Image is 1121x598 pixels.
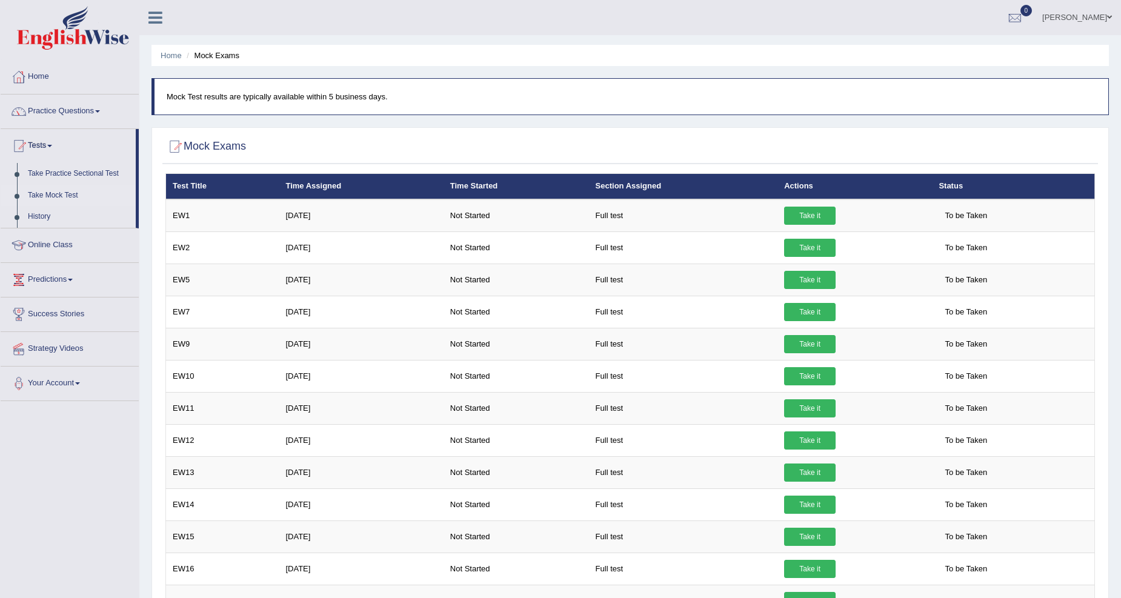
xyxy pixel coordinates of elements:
[589,456,778,488] td: Full test
[1,60,139,90] a: Home
[589,328,778,360] td: Full test
[279,553,443,585] td: [DATE]
[784,271,836,289] a: Take it
[444,424,589,456] td: Not Started
[444,456,589,488] td: Not Started
[22,206,136,228] a: History
[939,239,993,257] span: To be Taken
[589,520,778,553] td: Full test
[589,231,778,264] td: Full test
[784,207,836,225] a: Take it
[589,424,778,456] td: Full test
[166,328,279,360] td: EW9
[165,138,246,156] h2: Mock Exams
[166,199,279,232] td: EW1
[939,367,993,385] span: To be Taken
[444,264,589,296] td: Not Started
[22,163,136,185] a: Take Practice Sectional Test
[784,303,836,321] a: Take it
[166,424,279,456] td: EW12
[589,199,778,232] td: Full test
[589,174,778,199] th: Section Assigned
[444,392,589,424] td: Not Started
[444,174,589,199] th: Time Started
[166,231,279,264] td: EW2
[166,520,279,553] td: EW15
[589,488,778,520] td: Full test
[279,199,443,232] td: [DATE]
[1,297,139,328] a: Success Stories
[589,392,778,424] td: Full test
[444,488,589,520] td: Not Started
[589,553,778,585] td: Full test
[939,496,993,514] span: To be Taken
[1,95,139,125] a: Practice Questions
[589,360,778,392] td: Full test
[784,560,836,578] a: Take it
[784,431,836,450] a: Take it
[279,520,443,553] td: [DATE]
[939,303,993,321] span: To be Taken
[444,553,589,585] td: Not Started
[939,207,993,225] span: To be Taken
[184,50,239,61] li: Mock Exams
[777,174,932,199] th: Actions
[784,496,836,514] a: Take it
[279,456,443,488] td: [DATE]
[784,528,836,546] a: Take it
[784,367,836,385] a: Take it
[939,335,993,353] span: To be Taken
[939,560,993,578] span: To be Taken
[167,91,1096,102] p: Mock Test results are typically available within 5 business days.
[939,463,993,482] span: To be Taken
[279,392,443,424] td: [DATE]
[1020,5,1033,16] span: 0
[1,367,139,397] a: Your Account
[166,456,279,488] td: EW13
[939,271,993,289] span: To be Taken
[444,328,589,360] td: Not Started
[161,51,182,60] a: Home
[589,264,778,296] td: Full test
[444,231,589,264] td: Not Started
[939,431,993,450] span: To be Taken
[1,129,136,159] a: Tests
[784,239,836,257] a: Take it
[1,228,139,259] a: Online Class
[166,392,279,424] td: EW11
[444,199,589,232] td: Not Started
[784,399,836,417] a: Take it
[444,360,589,392] td: Not Started
[279,424,443,456] td: [DATE]
[166,264,279,296] td: EW5
[279,174,443,199] th: Time Assigned
[166,360,279,392] td: EW10
[279,360,443,392] td: [DATE]
[279,264,443,296] td: [DATE]
[444,296,589,328] td: Not Started
[589,296,778,328] td: Full test
[166,488,279,520] td: EW14
[784,335,836,353] a: Take it
[444,520,589,553] td: Not Started
[1,332,139,362] a: Strategy Videos
[279,488,443,520] td: [DATE]
[166,553,279,585] td: EW16
[939,528,993,546] span: To be Taken
[279,231,443,264] td: [DATE]
[1,263,139,293] a: Predictions
[279,296,443,328] td: [DATE]
[939,399,993,417] span: To be Taken
[22,185,136,207] a: Take Mock Test
[784,463,836,482] a: Take it
[279,328,443,360] td: [DATE]
[166,174,279,199] th: Test Title
[166,296,279,328] td: EW7
[932,174,1094,199] th: Status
